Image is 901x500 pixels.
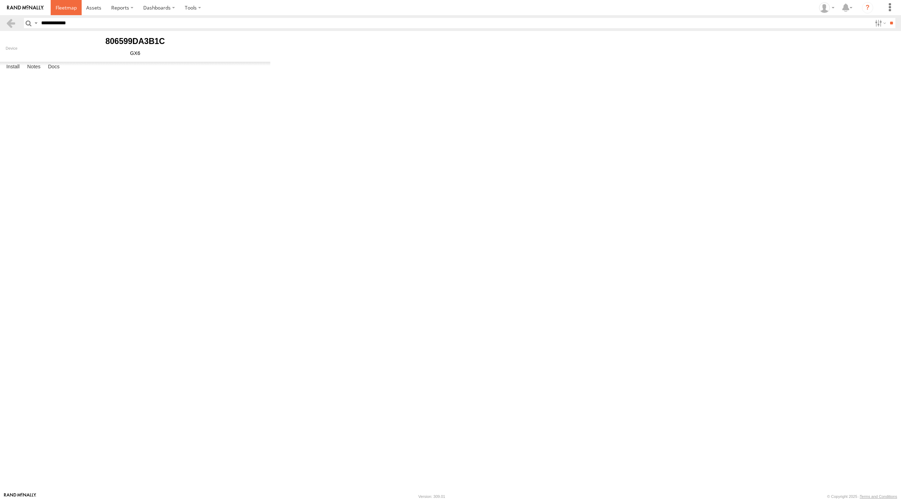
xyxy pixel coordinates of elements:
[24,62,44,72] label: Notes
[817,2,837,13] div: Marco DiBenedetto
[418,494,445,499] div: Version: 309.01
[6,46,265,50] div: Device
[4,493,36,500] a: Visit our Website
[33,18,39,28] label: Search Query
[872,18,887,28] label: Search Filter Options
[860,494,897,499] a: Terms and Conditions
[44,62,63,72] label: Docs
[3,62,23,72] label: Install
[105,37,165,46] b: 806599DA3B1C
[6,18,16,28] a: Back to previous Page
[6,50,265,56] div: GX6
[7,5,44,10] img: rand-logo.svg
[862,2,873,13] i: ?
[827,494,897,499] div: © Copyright 2025 -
